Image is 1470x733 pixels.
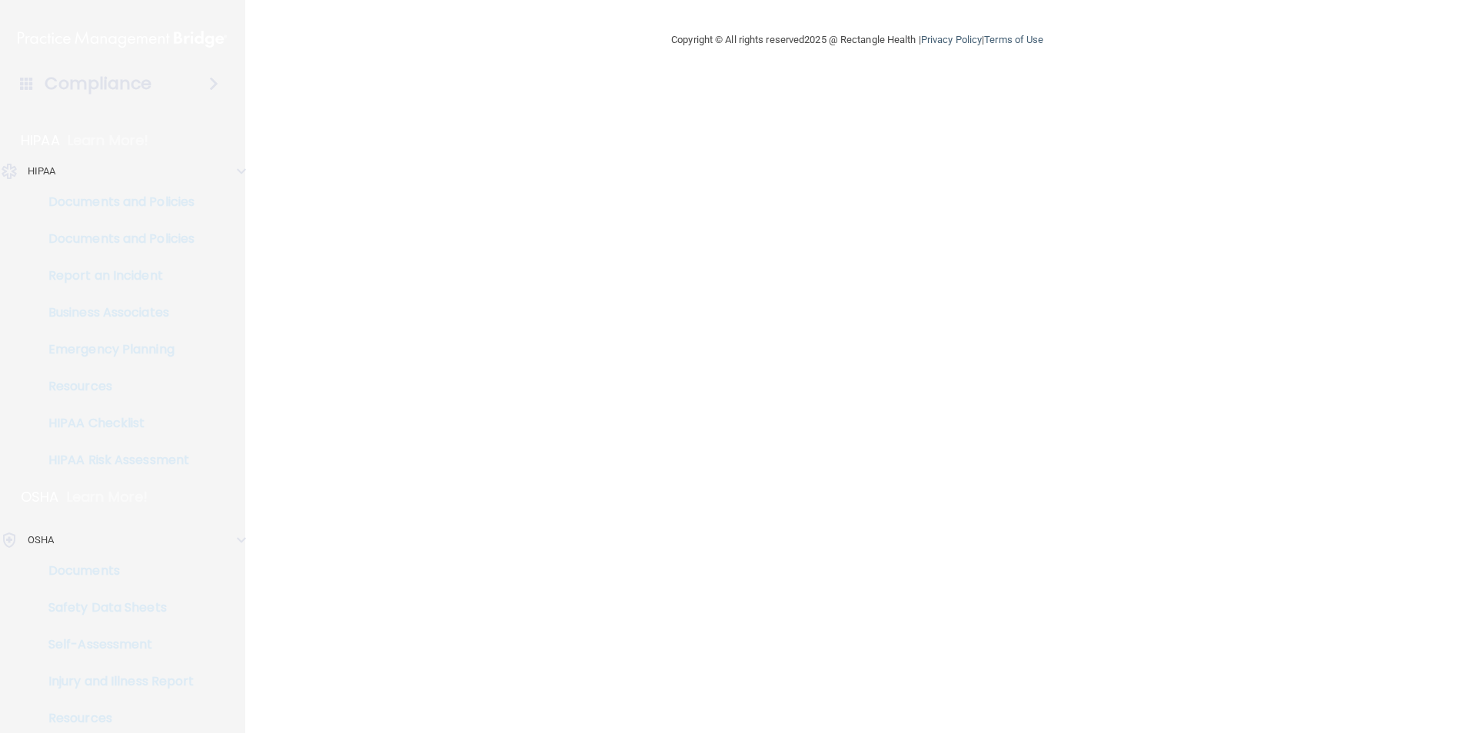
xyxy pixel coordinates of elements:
[577,15,1138,65] div: Copyright © All rights reserved 2025 @ Rectangle Health | |
[10,600,220,615] p: Safety Data Sheets
[10,342,220,357] p: Emergency Planning
[21,488,59,506] p: OSHA
[10,453,220,468] p: HIPAA Risk Assessment
[10,674,220,689] p: Injury and Illness Report
[10,711,220,726] p: Resources
[921,34,982,45] a: Privacy Policy
[10,563,220,579] p: Documents
[28,531,54,549] p: OSHA
[45,73,151,95] h4: Compliance
[10,637,220,652] p: Self-Assessment
[10,268,220,284] p: Report an Incident
[18,24,227,55] img: PMB logo
[10,231,220,247] p: Documents and Policies
[28,162,56,181] p: HIPAA
[10,194,220,210] p: Documents and Policies
[21,131,60,150] p: HIPAA
[10,305,220,320] p: Business Associates
[984,34,1043,45] a: Terms of Use
[68,131,149,150] p: Learn More!
[10,416,220,431] p: HIPAA Checklist
[10,379,220,394] p: Resources
[67,488,148,506] p: Learn More!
